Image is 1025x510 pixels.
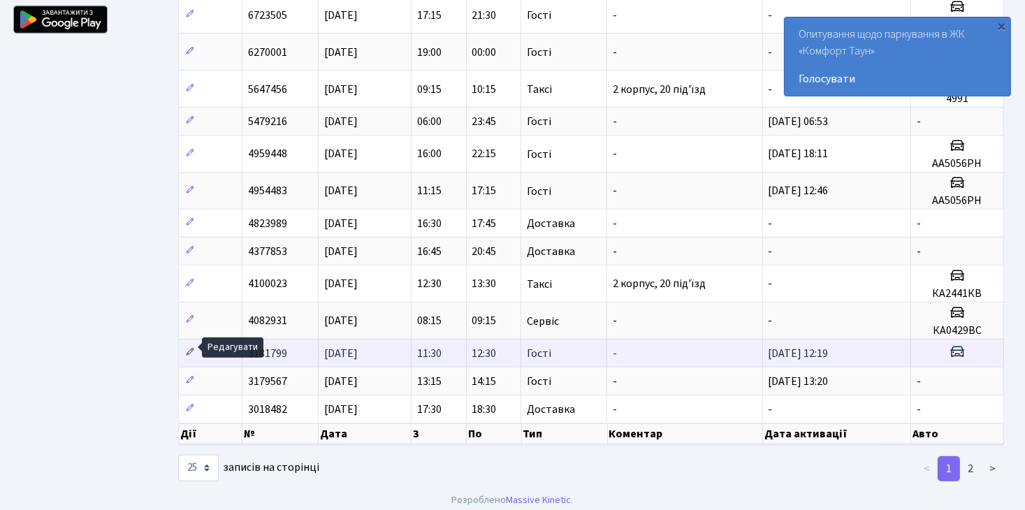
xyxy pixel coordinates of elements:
span: Сервіс [527,316,559,327]
span: [DATE] 06:53 [769,114,829,129]
span: [DATE] [324,114,358,129]
span: [DATE] 13:20 [769,374,829,389]
h5: АА5056РН [917,157,998,170]
span: Гості [527,149,551,160]
h5: АА5056РН [917,194,998,207]
div: Редагувати [202,337,263,358]
th: З [412,423,467,444]
th: Тип [522,423,608,444]
span: - [613,45,617,60]
span: 11:30 [417,346,442,361]
a: > [981,456,1004,481]
div: Розроблено . [452,493,574,508]
span: 5647456 [248,82,287,97]
span: 3018482 [248,402,287,417]
span: 4959448 [248,147,287,162]
span: 13:15 [417,374,442,389]
span: [DATE] [324,374,358,389]
span: - [917,216,921,231]
span: - [769,244,773,259]
span: 23:45 [472,114,497,129]
span: 00:00 [472,45,497,60]
span: 4823989 [248,216,287,231]
span: 21:30 [472,8,497,23]
span: [DATE] [324,402,358,417]
span: - [613,244,617,259]
span: Таксі [527,84,552,95]
span: [DATE] [324,82,358,97]
th: Авто [911,423,1004,444]
th: Коментар [608,423,763,444]
span: - [917,402,921,417]
span: 6270001 [248,45,287,60]
span: 09:15 [472,314,497,329]
span: [DATE] [324,314,358,329]
span: 2 корпус, 20 під'їзд [613,277,706,292]
span: Гості [527,186,551,197]
span: [DATE] [324,8,358,23]
span: Гості [527,10,551,21]
span: [DATE] [324,346,358,361]
span: Гості [527,348,551,359]
span: 2 корпус, 20 під'їзд [613,82,706,97]
span: [DATE] 12:46 [769,184,829,199]
span: [DATE] [324,277,358,292]
span: - [769,314,773,329]
span: - [769,216,773,231]
a: 1 [938,456,960,481]
span: - [613,114,617,129]
h5: КА0429ВС [917,324,998,337]
span: - [769,82,773,97]
span: - [769,277,773,292]
th: По [467,423,522,444]
span: Доставка [527,404,575,415]
span: 11:15 [417,184,442,199]
span: 09:15 [417,82,442,97]
span: 6723505 [248,8,287,23]
span: 12:30 [417,277,442,292]
span: 10:15 [472,82,497,97]
h5: КА2441КВ [917,287,998,300]
span: Гості [527,116,551,127]
span: 20:45 [472,244,497,259]
div: Опитування щодо паркування в ЖК «Комфорт Таун» [785,17,1010,96]
span: 17:45 [472,216,497,231]
th: Дії [179,423,242,444]
span: [DATE] [324,216,358,231]
label: записів на сторінці [178,455,319,481]
span: 3179567 [248,374,287,389]
span: - [613,147,617,162]
span: 13:30 [472,277,497,292]
span: 06:00 [417,114,442,129]
span: [DATE] 18:11 [769,147,829,162]
th: Дата [319,423,412,444]
a: Голосувати [799,71,996,87]
span: - [613,184,617,199]
span: - [917,244,921,259]
span: - [613,374,617,389]
span: [DATE] [324,147,358,162]
span: 22:15 [472,147,497,162]
span: 4082931 [248,314,287,329]
span: Таксі [527,279,552,290]
span: - [769,45,773,60]
span: [DATE] [324,244,358,259]
span: Доставка [527,246,575,257]
span: - [917,114,921,129]
span: 18:30 [472,402,497,417]
span: 5479216 [248,114,287,129]
span: 08:15 [417,314,442,329]
span: - [769,402,773,417]
span: 4100023 [248,277,287,292]
span: Доставка [527,218,575,229]
span: Гості [527,47,551,58]
span: 19:00 [417,45,442,60]
select: записів на сторінці [178,455,219,481]
span: [DATE] [324,45,358,60]
span: 16:30 [417,216,442,231]
span: - [613,216,617,231]
span: - [613,346,617,361]
th: Дата активації [763,423,911,444]
span: 4954483 [248,184,287,199]
span: 16:00 [417,147,442,162]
